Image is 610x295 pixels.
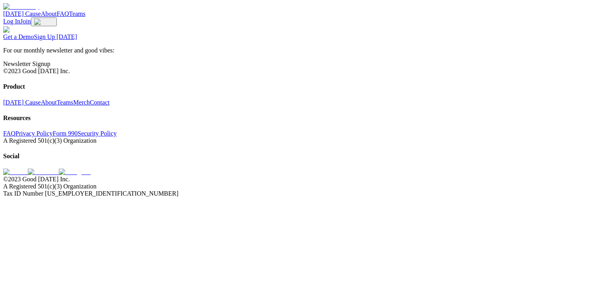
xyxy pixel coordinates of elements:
[69,10,85,17] a: Teams
[41,10,57,17] a: About
[59,169,91,175] a: Instagram
[73,99,90,106] a: Merch
[15,130,53,137] a: Privacy Policy
[53,130,78,137] a: Form 990
[3,176,607,183] div: ©2023 Good [DATE] Inc.
[3,137,607,144] div: A Registered 501(c)(3) Organization
[34,19,54,25] img: Menu
[34,33,77,40] a: Sign Up [DATE]
[20,18,31,25] a: Join
[3,10,41,17] a: [DATE] Cause
[28,169,59,175] a: Facebook
[57,10,69,17] a: FAQ
[3,183,607,190] div: A Registered 501(c)(3) Organization
[3,18,20,25] a: Log In
[3,169,28,176] img: Twitter
[3,130,15,137] a: FAQ
[28,169,59,176] img: Facebook
[3,153,607,160] h4: Social
[57,99,74,106] a: Teams
[59,169,91,176] img: Instagram
[3,47,607,54] p: For our monthly newsletter and good vibes:
[3,26,39,33] img: GoodToday
[77,130,116,137] a: Security Policy
[3,190,607,197] div: Tax ID Number [US_EMPLOYER_IDENTIFICATION_NUMBER]
[41,99,57,106] a: About
[3,83,607,90] h4: Product
[3,99,41,106] a: [DATE] Cause
[3,3,39,10] img: GoodToday
[90,99,110,106] a: Contact
[3,169,28,175] a: Twitter
[3,115,607,122] h4: Resources
[3,68,607,75] div: ©2023 Good [DATE] Inc.
[3,60,50,67] a: Newsletter Signup
[3,33,34,40] a: Get a Demo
